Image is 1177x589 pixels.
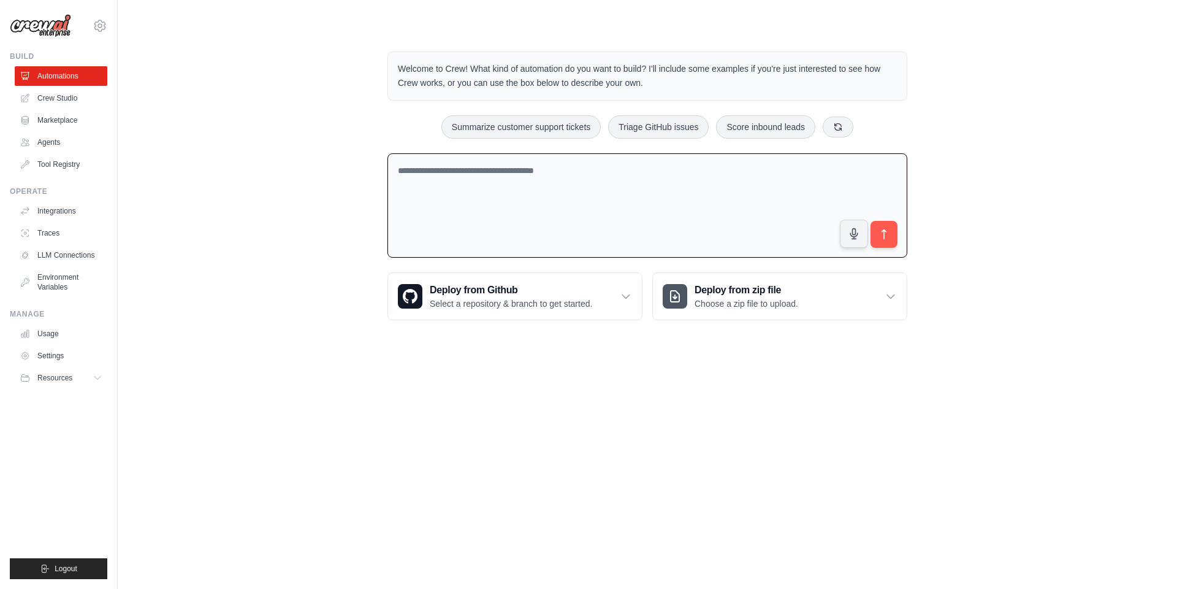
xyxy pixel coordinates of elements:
[15,88,107,108] a: Crew Studio
[430,298,592,310] p: Select a repository & branch to get started.
[15,268,107,297] a: Environment Variables
[15,368,107,388] button: Resources
[943,493,1133,509] h3: Create an automation
[37,373,72,383] span: Resources
[15,223,107,243] a: Traces
[695,283,798,298] h3: Deploy from zip file
[398,62,897,90] p: Welcome to Crew! What kind of automation do you want to build? I'll include some examples if you'...
[15,155,107,174] a: Tool Registry
[1140,477,1149,486] button: Close walkthrough
[10,558,107,579] button: Logout
[1116,530,1177,589] iframe: Chat Widget
[952,479,977,488] span: Step 1
[943,514,1133,554] p: Describe the automation you want to build, select an example option, or use the microphone to spe...
[15,346,107,366] a: Settings
[10,187,107,196] div: Operate
[716,115,815,139] button: Score inbound leads
[10,52,107,61] div: Build
[10,14,71,37] img: Logo
[15,110,107,130] a: Marketplace
[15,324,107,344] a: Usage
[15,133,107,152] a: Agents
[608,115,709,139] button: Triage GitHub issues
[15,66,107,86] a: Automations
[10,309,107,319] div: Manage
[55,564,77,574] span: Logout
[15,201,107,221] a: Integrations
[15,245,107,265] a: LLM Connections
[695,298,798,310] p: Choose a zip file to upload.
[441,115,601,139] button: Summarize customer support tickets
[430,283,592,298] h3: Deploy from Github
